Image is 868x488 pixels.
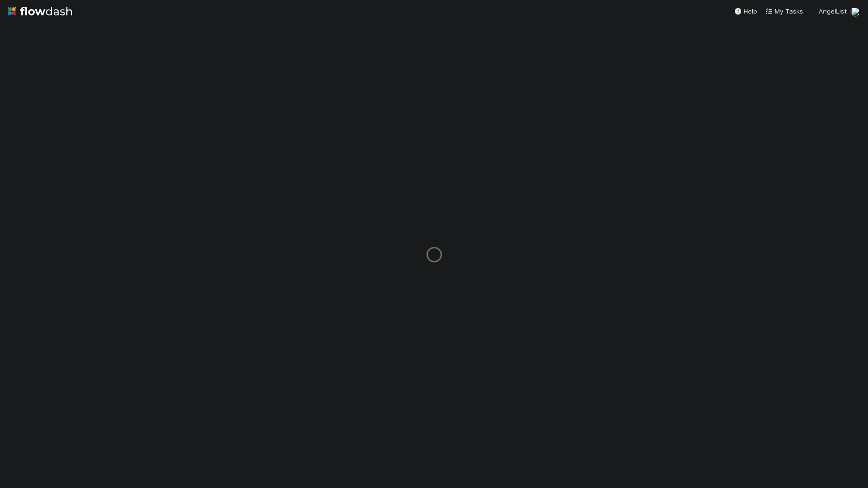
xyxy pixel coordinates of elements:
[819,7,847,15] span: AngelList
[8,3,72,19] img: logo-inverted-e16ddd16eac7371096b0.svg
[734,6,757,16] div: Help
[765,6,803,16] a: My Tasks
[851,7,860,16] img: avatar_2de93f86-b6c7-4495-bfe2-fb093354a53c.png
[765,7,803,15] span: My Tasks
